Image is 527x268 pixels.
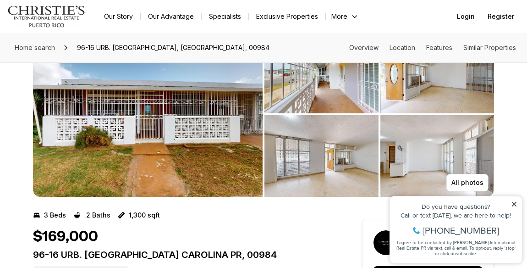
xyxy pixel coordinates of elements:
button: View image gallery [33,32,263,197]
div: Do you have questions? [10,21,132,27]
span: Home search [15,44,55,51]
h1: $169,000 [33,228,98,246]
p: 1,300 sqft [129,212,160,219]
span: 96-16 URB. [GEOGRAPHIC_DATA], [GEOGRAPHIC_DATA], 00984 [73,40,273,55]
div: Listing Photos [33,32,494,197]
button: View image gallery [380,115,494,197]
button: Register [482,7,520,26]
button: More [326,10,364,23]
button: All photos [446,174,489,191]
a: Skip to: Similar Properties [463,44,516,51]
a: Skip to: Overview [349,44,379,51]
p: All photos [451,179,483,186]
a: Exclusive Properties [249,10,325,23]
p: 3 Beds [44,212,66,219]
div: Call or text [DATE], we are here to help! [10,29,132,36]
li: 1 of 5 [33,32,263,197]
p: 96-16 URB. [GEOGRAPHIC_DATA] CAROLINA PR, 00984 [33,249,329,260]
li: 2 of 5 [264,32,494,197]
a: Specialists [202,10,248,23]
nav: Page section menu [349,44,516,51]
a: Our Story [97,10,140,23]
span: I agree to be contacted by [PERSON_NAME] International Real Estate PR via text, call & email. To ... [11,56,131,74]
a: Skip to: Location [390,44,415,51]
button: View image gallery [264,115,379,197]
span: Register [488,13,514,20]
button: View image gallery [380,32,494,113]
img: logo [7,6,86,28]
a: Skip to: Features [426,44,452,51]
button: View image gallery [264,32,379,113]
a: Home search [11,40,59,55]
p: 2 Baths [86,212,110,219]
button: Login [451,7,480,26]
a: Our Advantage [141,10,201,23]
span: Login [457,13,475,20]
span: [PHONE_NUMBER] [38,43,114,52]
